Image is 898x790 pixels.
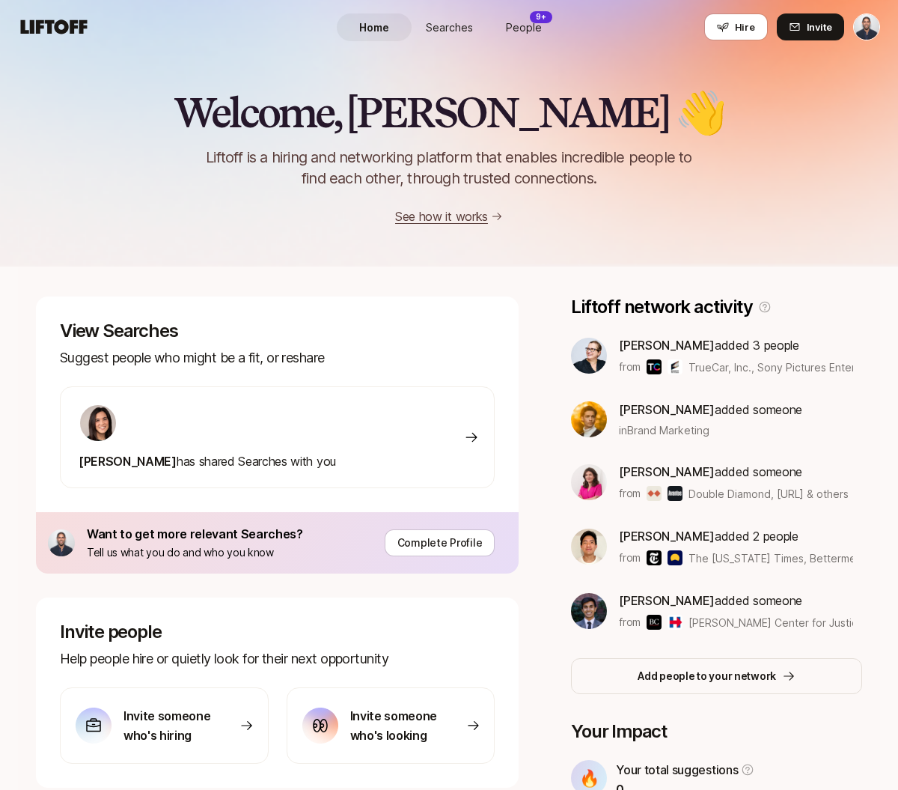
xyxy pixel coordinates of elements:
span: Invite [807,19,832,34]
img: c749752d_5ea4_4c6b_8935_6918de9c0300.jpg [571,401,607,437]
p: Invite people [60,622,495,642]
span: has shared Searches with you [79,454,336,469]
h2: Welcome, [PERSON_NAME] 👋 [174,90,725,135]
img: ACg8ocIQ4KCK_Fie--cJOZhE7Uqso_OghRSEXT38UL2vB6Kv81pZ=s160-c [48,529,75,556]
p: Your total suggestions [616,760,738,780]
span: [PERSON_NAME] [619,402,715,417]
img: Brennan Center for Justice [647,615,662,630]
p: 9+ [536,11,546,22]
span: People [506,19,542,35]
p: Want to get more relevant Searches? [87,524,303,544]
p: from [619,358,641,376]
span: [PERSON_NAME] [619,464,715,479]
p: from [619,613,641,631]
span: [PERSON_NAME] [619,529,715,544]
button: Hire [704,13,768,40]
img: 4640b0e7_2b03_4c4f_be34_fa460c2e5c38.jpg [571,593,607,629]
img: Avantos.ai [668,486,682,501]
img: 71d7b91d_d7cb_43b4_a7ea_a9b2f2cc6e03.jpg [80,405,116,441]
p: from [619,549,641,567]
img: c3894d86_b3f1_4e23_a0e4_4d923f503b0e.jpg [571,529,607,565]
img: Double Diamond [647,486,662,501]
p: Invite someone who's looking [350,706,448,745]
p: Invite someone who's hiring [123,706,222,745]
p: added someone [619,462,849,481]
p: from [619,484,641,502]
p: Liftoff network activity [571,297,752,317]
a: Home [337,13,412,41]
p: added 3 people [619,335,853,355]
img: Betterment [668,550,682,565]
a: People9+ [486,13,561,41]
span: Double Diamond, [URL] & others [688,487,849,500]
span: [PERSON_NAME] [619,593,715,608]
p: Complete Profile [397,534,483,552]
span: [PERSON_NAME] [619,338,715,353]
a: Searches [412,13,486,41]
p: Tell us what you do and who you know [87,544,303,562]
img: The New York Times [647,550,662,565]
p: Add people to your network [638,667,776,685]
span: Hire [735,19,755,34]
button: Add people to your network [571,658,862,694]
p: Help people hire or quietly look for their next opportunity [60,648,495,669]
img: Hillary for America [668,615,682,630]
p: added someone [619,591,853,610]
p: Suggest people who might be a fit, or reshare [60,347,495,368]
img: 9e09e871_5697_442b_ae6e_b16e3f6458f8.jpg [571,464,607,500]
span: in Brand Marketing [619,422,709,438]
img: Samir Uppaluru [854,14,879,40]
span: Searches [426,19,473,35]
p: added 2 people [619,526,853,546]
p: View Searches [60,320,495,341]
img: TrueCar, Inc. [647,359,662,374]
a: See how it works [395,209,488,224]
button: Invite [777,13,844,40]
img: Sony Pictures Entertainment [668,359,682,374]
button: Complete Profile [385,529,495,556]
img: c9fdc6f7_fd49_4133_ae5a_6749e2d568be.jpg [571,338,607,374]
p: Your Impact [571,721,862,742]
span: Home [359,19,389,35]
p: added someone [619,400,802,419]
span: [PERSON_NAME] [79,454,177,469]
button: Samir Uppaluru [853,13,880,40]
p: Liftoff is a hiring and networking platform that enables incredible people to find each other, th... [181,147,717,189]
